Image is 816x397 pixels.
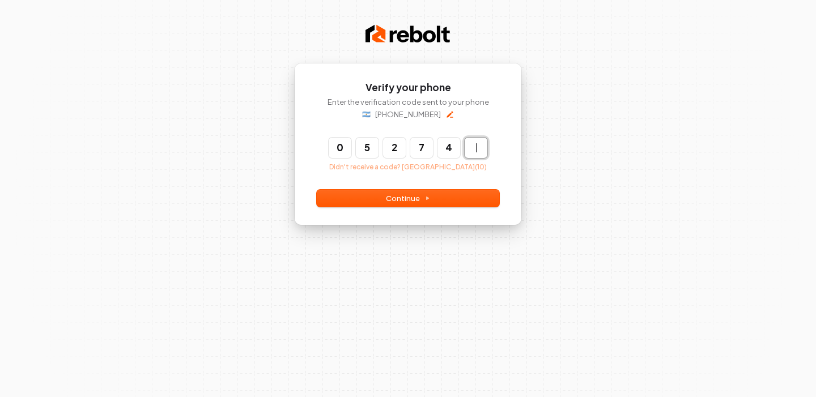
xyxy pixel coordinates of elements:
[375,109,441,119] p: [PHONE_NUMBER]
[317,190,499,207] button: Continue
[365,23,450,45] img: Rebolt Logo
[386,193,430,203] span: Continue
[317,97,499,107] p: Enter the verification code sent to your phone
[329,138,510,158] input: Enter verification code
[317,81,499,95] h1: Verify your phone
[362,110,371,119] p: 🇦🇷
[445,110,454,119] button: Edit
